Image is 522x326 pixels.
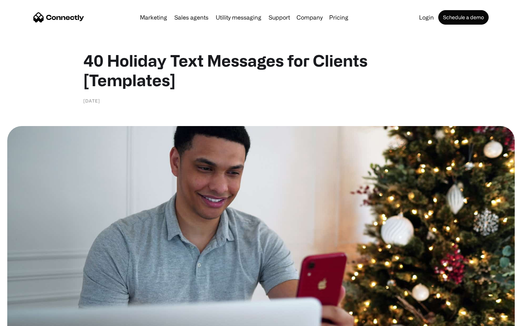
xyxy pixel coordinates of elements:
div: [DATE] [83,97,100,104]
div: Company [297,12,323,22]
a: Pricing [326,14,351,20]
a: Login [416,14,437,20]
a: home [33,12,84,23]
a: Sales agents [171,14,211,20]
a: Marketing [137,14,170,20]
a: Schedule a demo [438,10,489,25]
a: Support [266,14,293,20]
a: Utility messaging [213,14,264,20]
h1: 40 Holiday Text Messages for Clients [Templates] [83,51,439,90]
div: Company [294,12,325,22]
ul: Language list [14,313,43,323]
aside: Language selected: English [7,313,43,323]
